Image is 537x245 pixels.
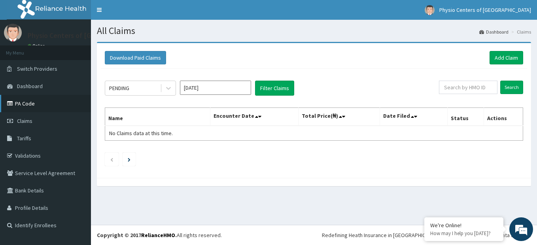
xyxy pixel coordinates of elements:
[210,108,299,126] th: Encounter Date
[17,117,32,124] span: Claims
[298,108,380,126] th: Total Price(₦)
[439,81,497,94] input: Search by HMO ID
[110,156,113,163] a: Previous page
[430,230,497,237] p: How may I help you today?
[425,5,435,15] img: User Image
[17,65,57,72] span: Switch Providers
[430,222,497,229] div: We're Online!
[490,51,523,64] a: Add Claim
[380,108,448,126] th: Date Filed
[141,232,175,239] a: RelianceHMO
[128,156,130,163] a: Next page
[500,81,523,94] input: Search
[109,130,173,137] span: No Claims data at this time.
[91,225,537,245] footer: All rights reserved.
[479,28,509,35] a: Dashboard
[17,135,31,142] span: Tariffs
[180,81,251,95] input: Select Month and Year
[439,6,531,13] span: Physio Centers of [GEOGRAPHIC_DATA]
[105,108,210,126] th: Name
[28,32,149,39] p: Physio Centers of [GEOGRAPHIC_DATA]
[28,43,47,49] a: Online
[484,108,523,126] th: Actions
[97,232,177,239] strong: Copyright © 2017 .
[105,51,166,64] button: Download Paid Claims
[97,26,531,36] h1: All Claims
[255,81,294,96] button: Filter Claims
[322,231,531,239] div: Redefining Heath Insurance in [GEOGRAPHIC_DATA] using Telemedicine and Data Science!
[4,24,22,41] img: User Image
[447,108,484,126] th: Status
[17,83,43,90] span: Dashboard
[109,84,129,92] div: PENDING
[509,28,531,35] li: Claims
